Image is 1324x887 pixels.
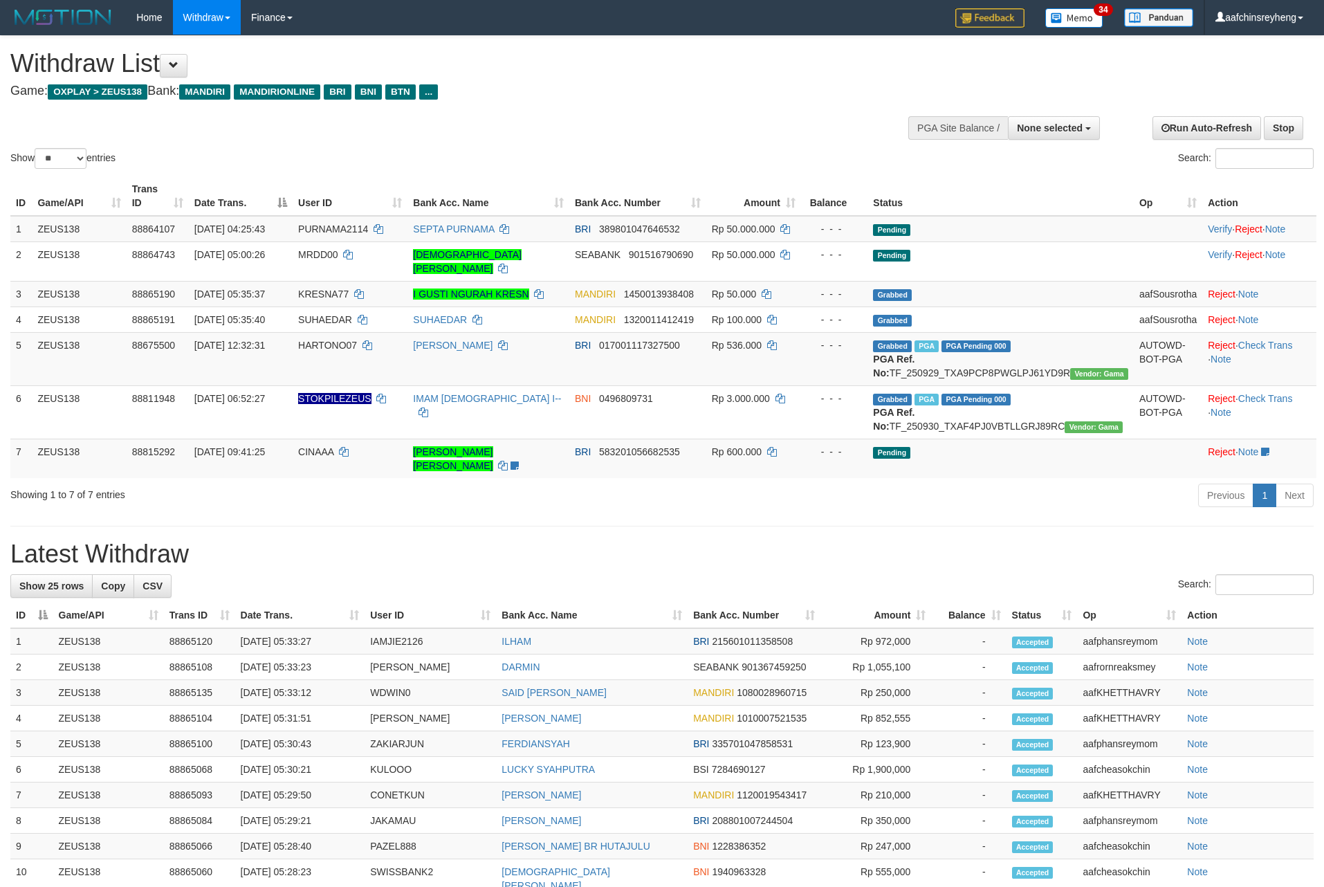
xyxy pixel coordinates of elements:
[235,603,365,628] th: Date Trans.: activate to sort column ascending
[10,7,116,28] img: MOTION_logo.png
[234,84,320,100] span: MANDIRIONLINE
[502,789,581,801] a: [PERSON_NAME]
[1264,116,1303,140] a: Stop
[1215,148,1314,169] input: Search:
[194,340,265,351] span: [DATE] 12:32:31
[931,834,1006,859] td: -
[1208,223,1232,235] a: Verify
[1187,789,1208,801] a: Note
[1276,484,1314,507] a: Next
[10,241,32,281] td: 2
[1253,484,1276,507] a: 1
[10,482,542,502] div: Showing 1 to 7 of 7 entries
[10,148,116,169] label: Show entries
[1012,662,1054,674] span: Accepted
[693,789,734,801] span: MANDIRI
[10,731,53,757] td: 5
[502,738,570,749] a: FERDIANSYAH
[873,289,912,301] span: Grabbed
[1187,687,1208,698] a: Note
[624,314,694,325] span: Copy 1320011412419 to clipboard
[1208,446,1235,457] a: Reject
[10,332,32,385] td: 5
[820,731,931,757] td: Rp 123,900
[1178,574,1314,595] label: Search:
[575,249,620,260] span: SEABANK
[820,628,931,655] td: Rp 972,000
[807,392,862,405] div: - - -
[712,340,762,351] span: Rp 536.000
[127,176,189,216] th: Trans ID: activate to sort column ascending
[10,216,32,242] td: 1
[873,407,914,432] b: PGA Ref. No:
[132,223,175,235] span: 88864107
[1077,655,1182,680] td: aafrornreaksmey
[1077,680,1182,706] td: aafKHETTHAVRY
[10,84,869,98] h4: Game: Bank:
[235,655,365,680] td: [DATE] 05:33:23
[1202,241,1316,281] td: · ·
[194,289,265,300] span: [DATE] 05:35:37
[10,628,53,655] td: 1
[1077,783,1182,808] td: aafKHETTHAVRY
[413,289,528,300] a: I GUSTI NGURAH KRESN
[955,8,1024,28] img: Feedback.jpg
[1187,866,1208,877] a: Note
[132,340,175,351] span: 88675500
[1178,148,1314,169] label: Search:
[298,446,333,457] span: CINAAA
[931,706,1006,731] td: -
[873,340,912,352] span: Grabbed
[1208,249,1232,260] a: Verify
[599,223,680,235] span: Copy 389801047646532 to clipboard
[873,224,910,236] span: Pending
[629,249,693,260] span: Copy 901516790690 to clipboard
[365,808,496,834] td: JAKAMAU
[1077,628,1182,655] td: aafphansreymom
[10,385,32,439] td: 6
[867,176,1134,216] th: Status
[365,655,496,680] td: [PERSON_NAME]
[1187,636,1208,647] a: Note
[931,808,1006,834] td: -
[1077,757,1182,783] td: aafcheasokchin
[142,580,163,592] span: CSV
[502,713,581,724] a: [PERSON_NAME]
[365,731,496,757] td: ZAKIARJUN
[820,834,931,859] td: Rp 247,000
[502,764,595,775] a: LUCKY SYAHPUTRA
[807,338,862,352] div: - - -
[820,706,931,731] td: Rp 852,555
[1238,340,1293,351] a: Check Trans
[164,808,235,834] td: 88865084
[931,731,1006,757] td: -
[693,713,734,724] span: MANDIRI
[48,84,147,100] span: OXPLAY > ZEUS138
[1211,354,1231,365] a: Note
[298,289,349,300] span: KRESNA77
[10,706,53,731] td: 4
[32,216,126,242] td: ZEUS138
[1187,713,1208,724] a: Note
[807,313,862,327] div: - - -
[737,687,807,698] span: Copy 1080028960715 to clipboard
[931,757,1006,783] td: -
[1187,815,1208,826] a: Note
[575,314,616,325] span: MANDIRI
[1134,176,1202,216] th: Op: activate to sort column ascending
[10,603,53,628] th: ID: activate to sort column descending
[1077,834,1182,859] td: aafcheasokchin
[92,574,134,598] a: Copy
[164,731,235,757] td: 88865100
[413,314,467,325] a: SUHAEDAR
[53,603,164,628] th: Game/API: activate to sort column ascending
[407,176,569,216] th: Bank Acc. Name: activate to sort column ascending
[712,289,757,300] span: Rp 50.000
[53,834,164,859] td: ZEUS138
[914,394,939,405] span: Marked by aafsreyleap
[1187,841,1208,852] a: Note
[1012,713,1054,725] span: Accepted
[873,394,912,405] span: Grabbed
[365,628,496,655] td: IAMJIE2126
[1008,116,1100,140] button: None selected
